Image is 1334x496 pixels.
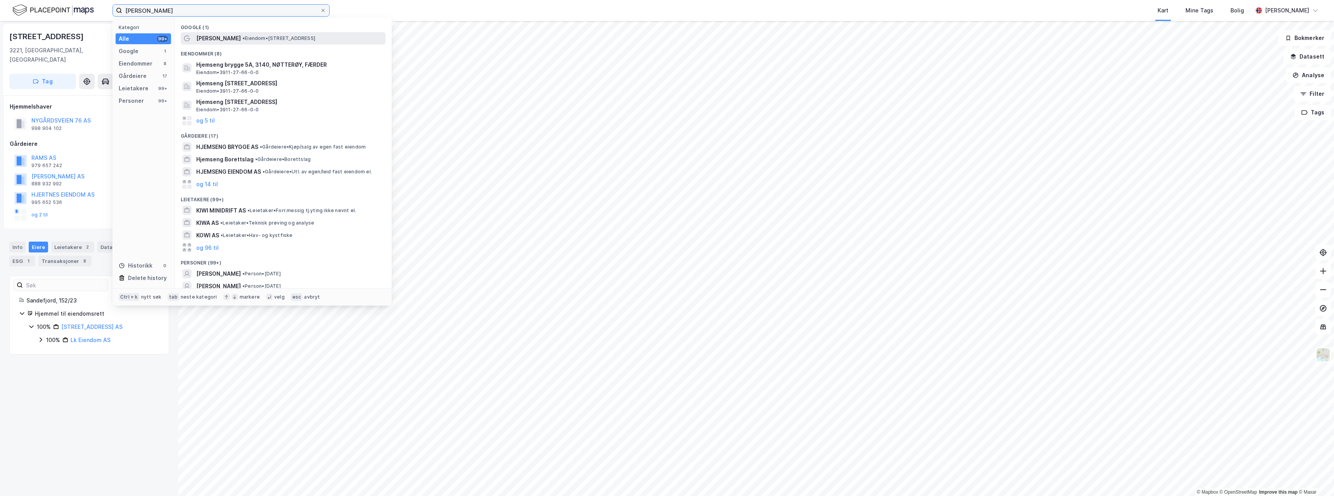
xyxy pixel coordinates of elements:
[247,207,356,214] span: Leietaker • Forr.messig tj.yting ikke nevnt el.
[1279,30,1331,46] button: Bokmerker
[196,155,254,164] span: Hjemseng Borettslag
[240,294,260,300] div: markere
[1197,489,1218,495] a: Mapbox
[242,35,315,41] span: Eiendom • [STREET_ADDRESS]
[196,206,246,215] span: KIWI MINIDRIFT AS
[81,257,88,265] div: 8
[175,127,392,141] div: Gårdeiere (17)
[162,73,168,79] div: 17
[119,34,129,43] div: Alle
[9,74,76,89] button: Tag
[122,5,320,16] input: Søk på adresse, matrikkel, gårdeiere, leietakere eller personer
[175,18,392,32] div: Google (1)
[23,279,108,291] input: Søk
[1265,6,1309,15] div: [PERSON_NAME]
[242,283,281,289] span: Person • [DATE]
[37,322,51,332] div: 100%
[71,337,111,343] a: Lk Eiendom AS
[260,144,262,150] span: •
[242,271,281,277] span: Person • [DATE]
[196,97,382,107] span: Hjemseng [STREET_ADDRESS]
[263,169,265,175] span: •
[242,271,245,277] span: •
[242,283,245,289] span: •
[196,34,241,43] span: [PERSON_NAME]
[242,35,245,41] span: •
[31,125,62,131] div: 998 904 102
[162,60,168,67] div: 8
[196,231,219,240] span: KOWI AS
[220,220,314,226] span: Leietaker • Teknisk prøving og analyse
[1295,459,1334,496] div: Kontrollprogram for chat
[196,107,259,113] span: Eiendom • 3911-27-66-0-0
[157,85,168,92] div: 99+
[119,261,152,270] div: Historikk
[221,232,223,238] span: •
[1295,459,1334,496] iframe: Chat Widget
[1220,489,1257,495] a: OpenStreetMap
[97,242,136,252] div: Datasett
[247,207,250,213] span: •
[1185,6,1213,15] div: Mine Tags
[1294,86,1331,102] button: Filter
[141,294,162,300] div: nytt søk
[263,169,372,175] span: Gårdeiere • Utl. av egen/leid fast eiendom el.
[162,263,168,269] div: 0
[255,156,311,162] span: Gårdeiere • Borettslag
[1230,6,1244,15] div: Bolig
[1158,6,1168,15] div: Kart
[119,47,138,56] div: Google
[35,309,159,318] div: Hjemmel til eiendomsrett
[119,59,152,68] div: Eiendommer
[119,71,147,81] div: Gårdeiere
[1286,67,1331,83] button: Analyse
[196,116,215,125] button: og 5 til
[10,102,169,111] div: Hjemmelshaver
[196,142,258,152] span: HJEMSENG BRYGGE AS
[175,45,392,59] div: Eiendommer (8)
[157,36,168,42] div: 99+
[119,96,144,105] div: Personer
[175,254,392,268] div: Personer (99+)
[61,323,123,330] a: [STREET_ADDRESS] AS
[29,242,48,252] div: Eiere
[119,293,140,301] div: Ctrl + k
[24,257,32,265] div: 1
[196,282,241,291] span: [PERSON_NAME]
[260,144,366,150] span: Gårdeiere • Kjøp/salg av egen fast eiendom
[221,232,293,238] span: Leietaker • Hav- og kystfiske
[196,243,219,252] button: og 96 til
[196,60,382,69] span: Hjemseng brygge 5A, 3140, NØTTERØY, FÆRDER
[119,84,149,93] div: Leietakere
[304,294,320,300] div: avbryt
[10,139,169,149] div: Gårdeiere
[196,167,261,176] span: HJEMSENG EIENDOM AS
[9,46,123,64] div: 3221, [GEOGRAPHIC_DATA], [GEOGRAPHIC_DATA]
[46,335,60,345] div: 100%
[26,296,159,305] div: Sandefjord, 152/23
[196,269,241,278] span: [PERSON_NAME]
[181,294,217,300] div: neste kategori
[291,293,303,301] div: esc
[31,181,62,187] div: 888 932 992
[9,242,26,252] div: Info
[196,180,218,189] button: og 14 til
[83,243,91,251] div: 2
[1295,105,1331,120] button: Tags
[1316,347,1331,362] img: Z
[12,3,94,17] img: logo.f888ab2527a4732fd821a326f86c7f29.svg
[220,220,223,226] span: •
[196,88,259,94] span: Eiendom • 3911-27-66-0-0
[9,30,85,43] div: [STREET_ADDRESS]
[38,256,92,266] div: Transaksjoner
[51,242,94,252] div: Leietakere
[274,294,285,300] div: velg
[196,69,259,76] span: Eiendom • 3911-27-66-0-0
[196,218,219,228] span: KIWA AS
[255,156,257,162] span: •
[162,48,168,54] div: 1
[31,199,62,206] div: 995 652 536
[119,24,171,30] div: Kategori
[31,162,62,169] div: 979 657 242
[168,293,179,301] div: tab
